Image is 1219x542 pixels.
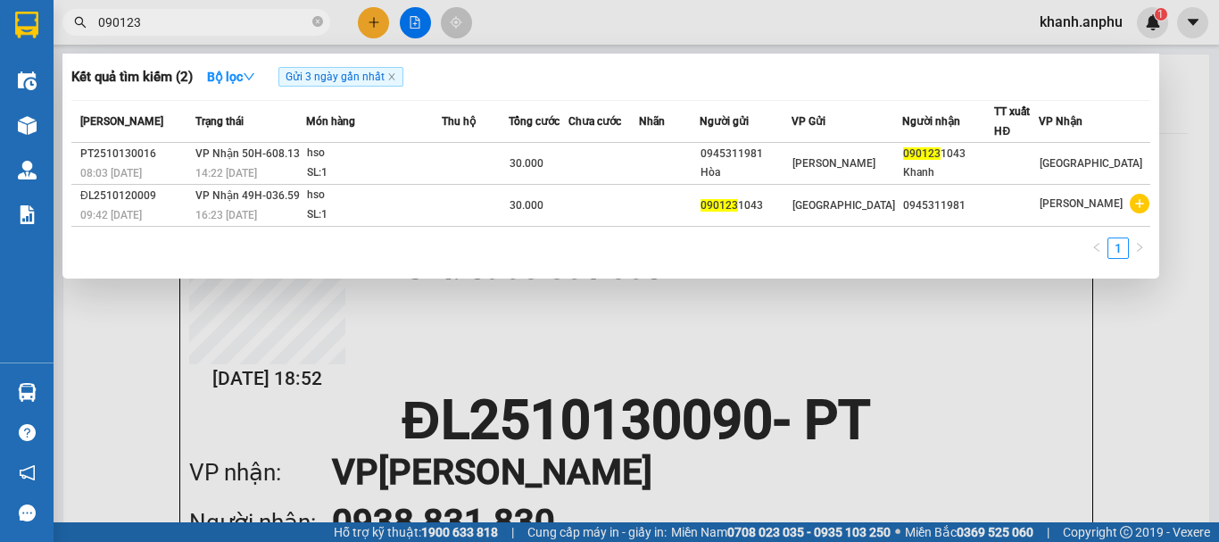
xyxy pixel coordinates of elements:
span: close [387,72,396,81]
span: plus-circle [1130,194,1149,213]
div: hso [307,144,441,163]
div: hso [307,186,441,205]
span: Tổng cước [509,115,560,128]
div: 0945311981 [903,196,993,215]
img: warehouse-icon [18,383,37,402]
img: warehouse-icon [18,116,37,135]
strong: Bộ lọc [207,70,255,84]
li: Previous Page [1086,238,1107,259]
span: down [243,71,255,83]
img: warehouse-icon [18,161,37,179]
img: warehouse-icon [18,71,37,90]
span: Món hàng [306,115,355,128]
span: Thu hộ [442,115,476,128]
a: 1 [1108,238,1128,258]
span: 30.000 [510,199,543,212]
span: Chưa cước [568,115,621,128]
span: 090123 [701,199,738,212]
span: VP Nhận [1039,115,1082,128]
span: 08:03 [DATE] [80,167,142,179]
div: PT2510130016 [80,145,190,163]
span: 30.000 [510,157,543,170]
button: right [1129,238,1150,259]
span: [PERSON_NAME] [1040,197,1123,210]
button: left [1086,238,1107,259]
span: [PERSON_NAME] [792,157,875,170]
span: close-circle [312,16,323,27]
span: Gửi 3 ngày gần nhất [278,67,403,87]
img: solution-icon [18,205,37,224]
div: Hòa [701,163,791,182]
div: ĐL2510120009 [80,187,190,205]
img: logo-vxr [15,12,38,38]
div: SL: 1 [307,163,441,183]
li: 1 [1107,238,1129,259]
span: right [1134,242,1145,253]
span: 16:23 [DATE] [195,209,257,221]
input: Tìm tên, số ĐT hoặc mã đơn [98,13,309,32]
span: search [74,16,87,29]
span: VP Nhận 50H-608.13 [195,147,300,160]
span: Trạng thái [195,115,244,128]
span: 09:42 [DATE] [80,209,142,221]
span: left [1091,242,1102,253]
span: VP Gửi [792,115,825,128]
span: notification [19,464,36,481]
div: 1043 [701,196,791,215]
button: Bộ lọcdown [193,63,270,91]
span: 14:22 [DATE] [195,167,257,179]
span: Người nhận [902,115,960,128]
div: Khanh [903,163,993,182]
span: [GEOGRAPHIC_DATA] [1040,157,1142,170]
h3: Kết quả tìm kiếm ( 2 ) [71,68,193,87]
span: 090123 [903,147,941,160]
span: [PERSON_NAME] [80,115,163,128]
span: Người gửi [700,115,749,128]
span: Nhãn [639,115,665,128]
span: VP Nhận 49H-036.59 [195,189,300,202]
li: Next Page [1129,238,1150,259]
div: 1043 [903,145,993,163]
span: close-circle [312,14,323,31]
span: question-circle [19,424,36,441]
div: 0945311981 [701,145,791,163]
span: [GEOGRAPHIC_DATA] [792,199,895,212]
div: SL: 1 [307,205,441,225]
span: message [19,504,36,521]
span: TT xuất HĐ [994,105,1030,138]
